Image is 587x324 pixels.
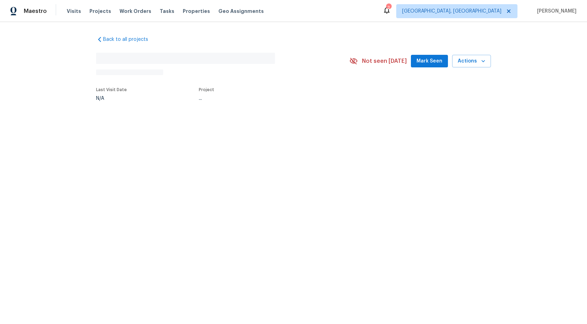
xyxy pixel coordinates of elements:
div: N/A [96,96,127,101]
span: Properties [183,8,210,15]
span: Project [199,88,214,92]
a: Back to all projects [96,36,163,43]
span: [GEOGRAPHIC_DATA], [GEOGRAPHIC_DATA] [402,8,501,15]
button: Actions [452,55,491,68]
span: Work Orders [119,8,151,15]
span: Mark Seen [416,57,442,66]
span: [PERSON_NAME] [534,8,577,15]
span: Maestro [24,8,47,15]
button: Mark Seen [411,55,448,68]
span: Last Visit Date [96,88,127,92]
span: Tasks [160,9,174,14]
div: 2 [386,4,391,11]
span: Geo Assignments [218,8,264,15]
span: Actions [458,57,485,66]
span: Not seen [DATE] [362,58,407,65]
div: ... [199,96,333,101]
span: Visits [67,8,81,15]
span: Projects [89,8,111,15]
